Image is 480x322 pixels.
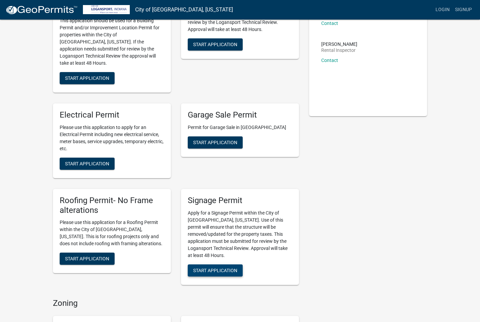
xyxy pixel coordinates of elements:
[433,3,452,16] a: Login
[60,124,164,152] p: Please use this application to apply for an Electrical Permit including new electrical service, m...
[65,75,109,80] span: Start Application
[60,196,164,215] h5: Roofing Permit- No Frame alterations
[65,161,109,166] span: Start Application
[188,124,292,131] p: Permit for Garage Sale in [GEOGRAPHIC_DATA]
[135,4,233,15] a: City of [GEOGRAPHIC_DATA], [US_STATE]
[188,210,292,259] p: Apply for a Signage Permit within the City of [GEOGRAPHIC_DATA], [US_STATE]. Use of this permit w...
[321,42,357,46] p: [PERSON_NAME]
[188,136,243,149] button: Start Application
[65,256,109,261] span: Start Application
[188,196,292,205] h5: Signage Permit
[60,253,115,265] button: Start Application
[83,5,130,14] img: City of Logansport, Indiana
[321,48,357,53] p: Rental Inspector
[60,72,115,84] button: Start Application
[188,110,292,120] h5: Garage Sale Permit
[193,42,237,47] span: Start Application
[60,158,115,170] button: Start Application
[193,139,237,145] span: Start Application
[452,3,475,16] a: Signup
[60,17,164,67] p: This application should be used for a Building Permit and/or Improvement Location Permit for prop...
[188,264,243,277] button: Start Application
[188,38,243,51] button: Start Application
[321,58,338,63] a: Contact
[60,219,164,247] p: Please use this application for a Roofing Permit within the City of [GEOGRAPHIC_DATA], [US_STATE]...
[60,110,164,120] h5: Electrical Permit
[193,267,237,273] span: Start Application
[53,298,299,308] h4: Zoning
[321,21,338,26] a: Contact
